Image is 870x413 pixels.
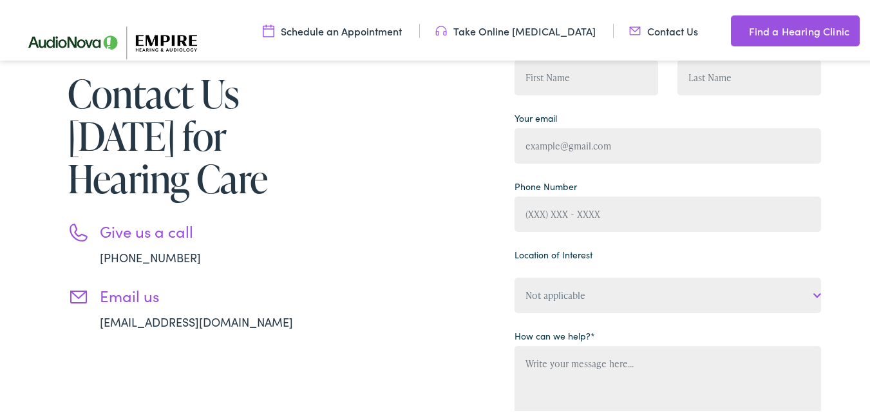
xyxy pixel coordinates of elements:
[100,247,201,263] a: [PHONE_NUMBER]
[515,109,557,122] label: Your email
[100,220,332,238] h3: Give us a call
[731,13,860,44] a: Find a Hearing Clinic
[100,284,332,303] h3: Email us
[731,21,742,36] img: utility icon
[435,21,447,35] img: utility icon
[263,21,274,35] img: utility icon
[263,21,402,35] a: Schedule an Appointment
[515,194,821,229] input: (XXX) XXX - XXXX
[515,177,577,191] label: Phone Number
[515,57,658,93] input: First Name
[515,327,595,340] label: How can we help?
[677,57,821,93] input: Last Name
[100,311,293,327] a: [EMAIL_ADDRESS][DOMAIN_NAME]
[515,245,592,259] label: Location of Interest
[515,126,821,161] input: example@gmail.com
[629,21,641,35] img: utility icon
[435,21,596,35] a: Take Online [MEDICAL_DATA]
[629,21,698,35] a: Contact Us
[68,70,332,197] h1: Contact Us [DATE] for Hearing Care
